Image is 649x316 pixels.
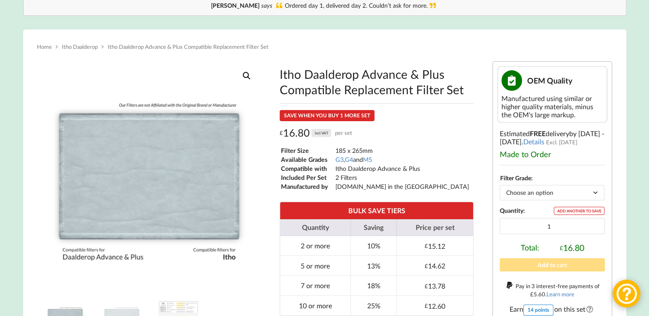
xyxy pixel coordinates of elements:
[560,244,563,251] span: £
[501,94,603,119] div: Manufactured using similar or higher quality materials, minus the OEM's large markup.
[546,291,574,298] a: Learn more
[350,275,396,295] td: 18%
[500,174,531,182] label: Filter Grade
[311,129,331,137] div: incl VAT
[500,129,604,146] span: by [DATE] - [DATE]
[281,173,334,182] td: Included Per Set
[500,304,605,316] span: Earn on this set
[281,164,334,173] td: Compatible with
[37,43,52,50] a: Home
[280,236,351,256] td: 2 or more
[530,291,545,298] div: 5.60
[516,283,600,298] span: Pay in 3 interest-free payments of .
[425,262,445,270] div: 14.62
[521,243,539,253] span: Total:
[335,164,469,173] td: Itho Daalderop Advance & Plus
[62,43,98,50] a: Itho Daalderop
[280,255,351,275] td: 5 or more
[523,304,553,316] div: 14 points
[280,295,351,316] td: 10 or more
[281,155,334,164] td: Available Grades
[530,291,534,298] span: £
[335,173,469,182] td: 2 Filters
[335,182,469,191] td: [DOMAIN_NAME] in the [GEOGRAPHIC_DATA]
[425,283,428,289] span: £
[335,146,469,155] td: 185 x 265mm
[281,146,334,155] td: Filter Size
[350,295,396,316] td: 25%
[396,219,473,236] th: Price per set
[527,76,573,85] span: OEM Quality
[425,302,428,309] span: £
[425,242,428,249] span: £
[546,139,577,146] span: Excl. [DATE]
[345,156,353,163] a: G4
[350,219,396,236] th: Saving
[500,218,605,234] input: Product quantity
[560,243,584,253] div: 16.80
[281,182,334,191] td: Manufactured by
[32,1,617,10] div: Ordered day 1, delivered day 2. Couldn’t ask for more.
[280,110,374,121] div: SAVE WHEN YOU BUY 1 MORE SET
[280,126,352,140] div: 16.80
[280,202,473,219] th: BULK SAVE TIERS
[523,137,544,146] a: Details
[335,155,469,164] td: , and
[350,236,396,256] td: 10%
[500,149,605,159] div: Made to Order
[335,156,344,163] a: G3
[335,126,352,140] span: per set
[350,255,396,275] td: 13%
[554,207,604,215] div: ADD ANOTHER TO SAVE
[239,68,254,83] a: View full-screen image gallery
[280,219,351,236] th: Quantity
[280,275,351,295] td: 7 or more
[363,156,372,163] a: M5
[211,2,260,9] b: [PERSON_NAME]
[280,126,283,140] span: £
[261,2,272,9] i: says
[108,43,269,50] span: Itho Daalderop Advance & Plus Compatible Replacement Filter Set
[425,282,445,290] div: 13.78
[425,242,445,250] div: 15.12
[425,262,428,269] span: £
[500,258,605,271] button: Add to cart
[530,129,546,137] b: FREE
[425,302,445,310] div: 12.60
[280,66,474,97] h1: Itho Daalderop Advance & Plus Compatible Replacement Filter Set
